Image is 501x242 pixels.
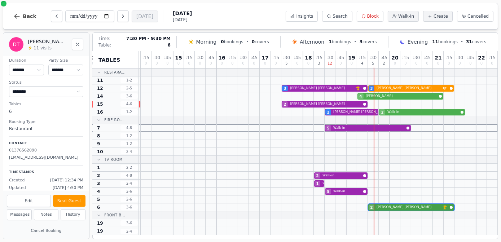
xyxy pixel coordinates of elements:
span: Tables [98,56,120,63]
span: 9 [97,141,100,147]
span: 3 [97,181,100,186]
button: Block [357,11,383,22]
span: : 15 [359,56,366,60]
button: Search [322,11,352,22]
span: 0 [221,62,223,65]
span: 0 [274,62,277,65]
span: 2 [284,102,286,107]
span: Restara... [104,70,126,75]
span: Walk-in [322,181,334,186]
span: Cancelled [467,13,489,19]
span: Table: [98,42,111,48]
span: 3 - 6 [120,93,138,99]
span: 0 [264,62,266,65]
span: 20 [391,55,398,60]
span: 0 [296,62,298,65]
span: • [461,39,463,45]
span: bookings [432,39,458,45]
p: Contact [9,141,83,146]
span: : 30 [413,56,420,60]
span: 2 [381,110,384,115]
span: 15 [175,55,182,60]
span: 5 [372,62,374,65]
span: [PERSON_NAME] [PERSON_NAME] [290,86,355,91]
span: 0 [155,62,158,65]
span: 2 - 6 [120,189,138,194]
span: : 15 [489,56,496,60]
span: 0 [199,62,201,65]
span: Evening [408,38,428,45]
span: [DATE] 4:50 PM [53,185,83,191]
span: 3 - 6 [120,204,138,210]
span: [DATE] [173,17,192,23]
span: [PERSON_NAME] [366,94,438,99]
span: 1 - 2 [120,133,138,138]
span: 2 [327,110,330,115]
dt: Party Size [48,58,83,64]
span: 0 [221,39,224,44]
span: : 30 [283,56,290,60]
span: 6 [97,204,100,210]
span: : 30 [370,56,377,60]
span: 1 - 2 [120,141,138,146]
span: covers [360,39,377,45]
span: 0 [415,62,417,65]
span: 2 - 6 [120,197,138,202]
span: 0 [307,62,309,65]
span: Back [23,14,36,19]
span: 3 - 6 [120,220,138,226]
span: : 45 [467,56,474,60]
span: 11 [97,78,103,83]
button: Walk-in [388,11,419,22]
p: [EMAIL_ADDRESS][DOMAIN_NAME] [9,155,83,161]
span: 0 [252,39,255,44]
span: 0 [242,62,244,65]
span: 6 [168,42,171,48]
span: 0 [166,62,168,65]
button: Seat Guest [53,195,85,207]
span: [PERSON_NAME] [PERSON_NAME] [333,110,388,115]
span: • [246,39,249,45]
button: Insights [286,11,318,22]
span: 17 [262,55,268,60]
span: : 30 [456,56,463,60]
span: 5 [285,62,287,65]
span: 1 - 2 [120,109,138,115]
span: • [354,39,357,45]
span: 0 [339,62,342,65]
span: 3 [318,62,320,65]
p: Timestamps [9,170,83,175]
span: 3 [370,86,373,91]
span: 19 [97,220,103,226]
span: Front B... [104,212,126,218]
span: 0 [188,62,190,65]
span: Walk-in [333,126,405,131]
span: 18 [305,55,312,60]
button: Back [8,8,42,25]
span: Walk-in [387,110,459,115]
span: Afternoon [300,38,324,45]
span: 15 [97,101,103,107]
span: 0 [448,62,450,65]
span: 2 [370,205,373,210]
span: : 45 [164,56,171,60]
span: 4 - 6 [120,101,138,107]
span: Create [434,13,448,19]
span: Walk-in [333,189,362,194]
span: Walk-in [322,173,362,178]
span: 2 - 4 [120,229,138,234]
span: 10 [97,149,103,155]
span: bookings [329,39,351,45]
span: 14 [97,93,103,99]
span: 1 - 2 [120,78,138,83]
span: 0 [351,62,353,65]
span: 0 [458,62,461,65]
span: 11 visits [34,45,52,51]
span: Block [367,13,379,19]
span: Insights [296,13,313,19]
span: 2 [383,62,385,65]
span: 1 [329,39,331,44]
span: : 30 [240,56,247,60]
span: 4 [361,62,363,65]
span: [DATE] 12:34 PM [50,177,83,184]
